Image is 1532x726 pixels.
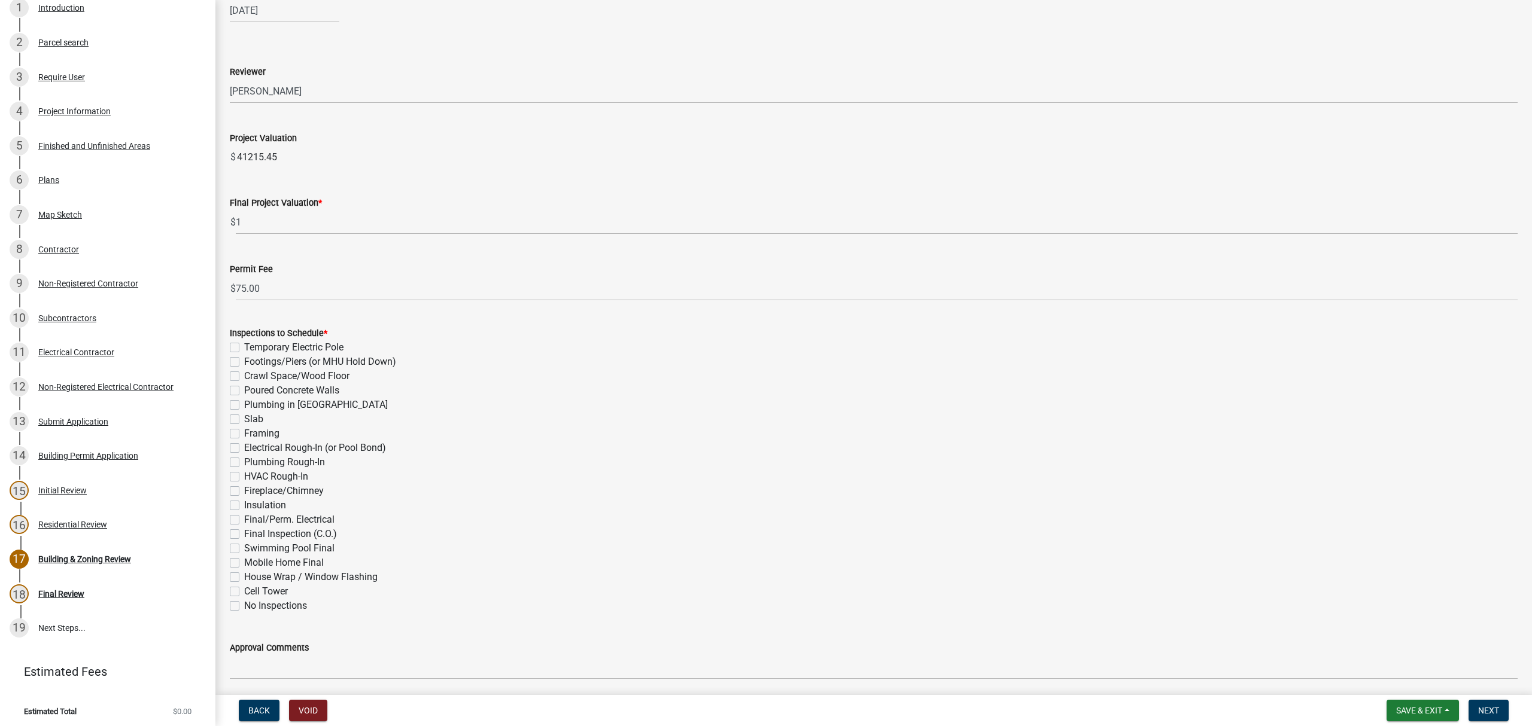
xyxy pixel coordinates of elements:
[244,383,339,398] label: Poured Concrete Walls
[230,276,236,301] span: $
[244,412,263,426] label: Slab
[10,343,29,362] div: 11
[10,550,29,569] div: 17
[239,700,279,721] button: Back
[38,142,150,150] div: Finished and Unfinished Areas
[10,309,29,328] div: 10
[244,369,349,383] label: Crawl Space/Wood Floor
[10,33,29,52] div: 2
[289,700,327,721] button: Void
[38,314,96,322] div: Subcontractors
[38,211,82,219] div: Map Sketch
[244,570,378,584] label: House Wrap / Window Flashing
[38,590,84,598] div: Final Review
[244,584,288,599] label: Cell Tower
[10,136,29,155] div: 5
[230,145,236,169] span: $
[38,176,59,184] div: Plans
[244,527,337,541] label: Final Inspection (C.O.)
[38,348,114,356] div: Electrical Contractor
[230,330,327,338] label: Inspections to Schedule
[244,441,386,455] label: Electrical Rough-In (or Pool Bond)
[38,452,138,460] div: Building Permit Application
[244,599,307,613] label: No Inspections
[244,498,286,513] label: Insulation
[244,398,388,412] label: Plumbing in [GEOGRAPHIC_DATA]
[38,4,84,12] div: Introduction
[38,279,138,288] div: Non-Registered Contractor
[1396,706,1442,715] span: Save & Exit
[230,210,236,234] span: $
[244,426,279,441] label: Framing
[244,541,335,556] label: Swimming Pool Final
[38,520,107,529] div: Residential Review
[10,412,29,431] div: 13
[10,481,29,500] div: 15
[230,644,309,652] label: Approval Comments
[230,135,297,143] label: Project Valuation
[10,515,29,534] div: 16
[244,484,324,498] label: Fireplace/Chimney
[244,469,308,484] label: HVAC Rough-In
[1478,706,1499,715] span: Next
[10,618,29,637] div: 19
[1387,700,1459,721] button: Save & Exit
[38,417,108,426] div: Submit Application
[10,660,196,684] a: Estimated Fees
[38,38,89,47] div: Parcel search
[244,340,344,355] label: Temporary Electric Pole
[10,446,29,465] div: 14
[38,107,111,115] div: Project Information
[38,486,87,495] div: Initial Review
[10,240,29,259] div: 8
[38,555,131,563] div: Building & Zoning Review
[38,73,85,81] div: Require User
[10,68,29,87] div: 3
[38,383,174,391] div: Non-Registered Electrical Contractor
[1469,700,1509,721] button: Next
[38,245,79,254] div: Contractor
[10,102,29,121] div: 4
[230,68,266,77] label: Reviewer
[24,707,77,715] span: Estimated Total
[244,513,335,527] label: Final/Perm. Electrical
[244,556,324,570] label: Mobile Home Final
[230,199,322,208] label: Final Project Valuation
[10,584,29,603] div: 18
[230,266,273,274] label: Permit Fee
[244,355,396,369] label: Footings/Piers (or MHU Hold Down)
[248,706,270,715] span: Back
[10,377,29,396] div: 12
[244,455,325,469] label: Plumbing Rough-In
[10,170,29,190] div: 6
[10,205,29,224] div: 7
[10,274,29,293] div: 9
[173,707,191,715] span: $0.00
